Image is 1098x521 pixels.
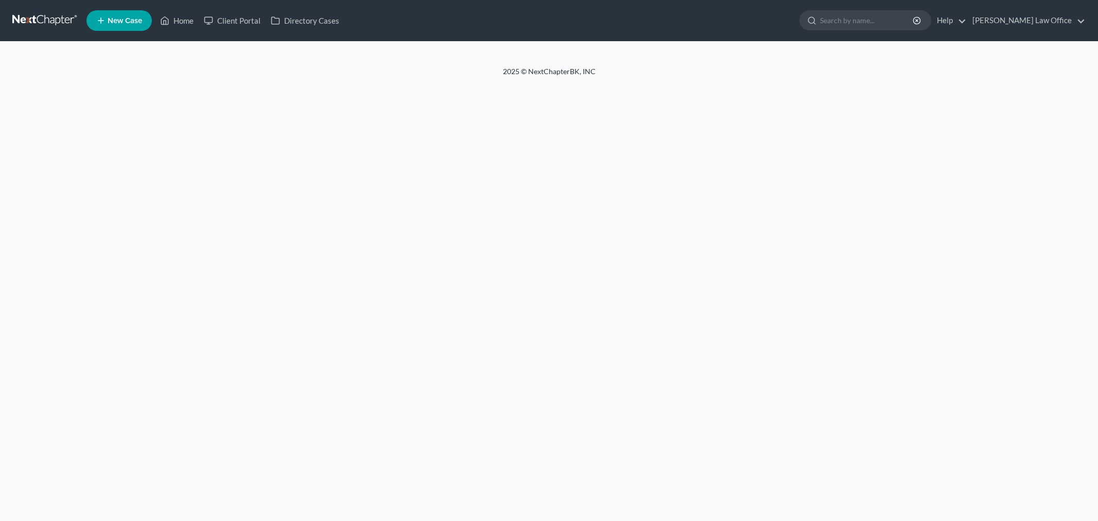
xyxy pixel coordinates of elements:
div: 2025 © NextChapterBK, INC [256,66,843,85]
a: Home [155,11,199,30]
a: [PERSON_NAME] Law Office [967,11,1085,30]
input: Search by name... [820,11,914,30]
span: New Case [108,17,142,25]
a: Directory Cases [266,11,344,30]
a: Help [932,11,966,30]
a: Client Portal [199,11,266,30]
